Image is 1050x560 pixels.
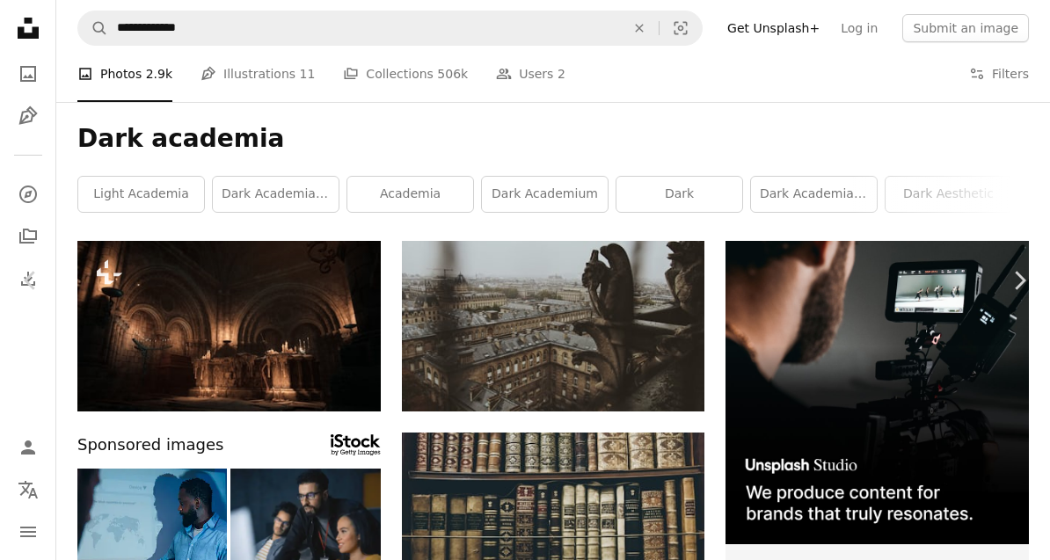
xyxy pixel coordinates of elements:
a: dark academia aesthetic [751,177,877,212]
button: Filters [969,46,1029,102]
img: file-1715652217532-464736461acbimage [726,241,1029,544]
a: academia [347,177,473,212]
a: light academia [78,177,204,212]
button: Submit an image [902,14,1029,42]
img: aerial photo of brown concrete museum [402,241,705,411]
a: dark [616,177,742,212]
span: 11 [300,64,316,84]
a: Explore [11,177,46,212]
a: Collections 506k [343,46,468,102]
span: 2 [558,64,565,84]
button: Visual search [660,11,702,45]
a: Photos [11,56,46,91]
span: 506k [437,64,468,84]
a: aerial photo of brown concrete museum [402,317,705,333]
a: Log in [830,14,888,42]
a: Illustrations [11,98,46,134]
form: Find visuals sitewide [77,11,703,46]
button: Search Unsplash [78,11,108,45]
button: Language [11,472,46,507]
a: Get Unsplash+ [717,14,830,42]
a: Log in / Sign up [11,430,46,465]
button: Menu [11,514,46,549]
h1: Dark academia [77,123,1029,155]
a: Illustrations 11 [201,46,315,102]
a: books filed on bookshelf [402,525,705,541]
button: Clear [620,11,659,45]
span: Sponsored images [77,433,223,458]
a: dark aesthetic [886,177,1011,212]
a: dark academium [482,177,608,212]
a: a dimly lit room with a statue in the center [77,317,381,333]
a: Users 2 [496,46,565,102]
a: dark academia library [213,177,339,212]
img: a dimly lit room with a statue in the center [77,241,381,411]
a: Next [988,196,1050,365]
